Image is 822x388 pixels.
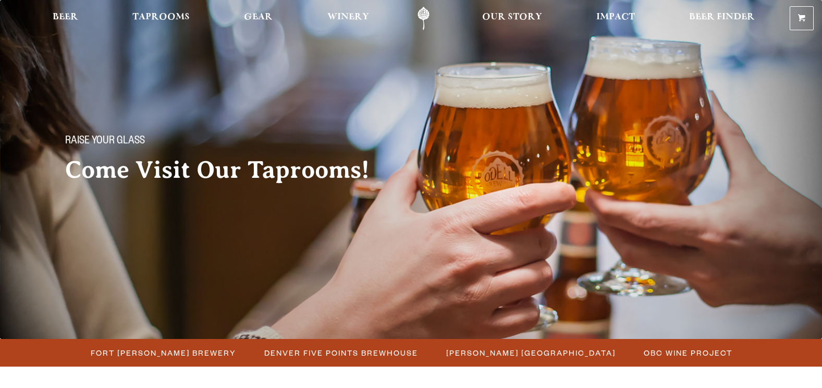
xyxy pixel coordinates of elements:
[65,135,145,149] span: Raise your glass
[91,345,236,360] span: Fort [PERSON_NAME] Brewery
[590,7,642,30] a: Impact
[404,7,443,30] a: Odell Home
[327,13,369,21] span: Winery
[132,13,190,21] span: Taprooms
[46,7,85,30] a: Beer
[126,7,197,30] a: Taprooms
[644,345,732,360] span: OBC Wine Project
[596,13,635,21] span: Impact
[264,345,418,360] span: Denver Five Points Brewhouse
[446,345,616,360] span: [PERSON_NAME] [GEOGRAPHIC_DATA]
[682,7,762,30] a: Beer Finder
[237,7,279,30] a: Gear
[244,13,273,21] span: Gear
[321,7,376,30] a: Winery
[258,345,423,360] a: Denver Five Points Brewhouse
[65,157,390,183] h2: Come Visit Our Taprooms!
[84,345,241,360] a: Fort [PERSON_NAME] Brewery
[53,13,78,21] span: Beer
[475,7,549,30] a: Our Story
[689,13,755,21] span: Beer Finder
[482,13,542,21] span: Our Story
[440,345,621,360] a: [PERSON_NAME] [GEOGRAPHIC_DATA]
[637,345,738,360] a: OBC Wine Project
